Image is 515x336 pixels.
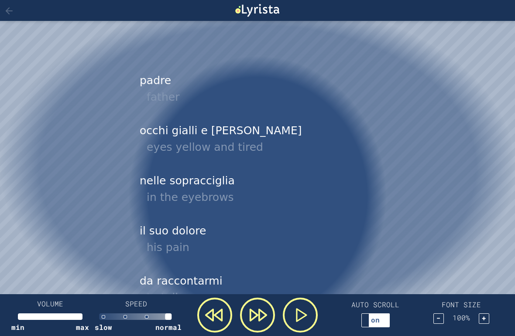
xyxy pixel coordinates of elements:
span: max [76,322,89,333]
div: occhi gialli e [PERSON_NAME] [132,116,383,163]
span: min [11,322,24,333]
span: normal [155,322,182,333]
button: − [433,313,444,324]
div: il suo dolore [132,217,383,263]
div: in the eyebrows [147,189,375,206]
h4: FONT SIZE [442,299,481,310]
h4: AUTO SCROLL [351,299,399,310]
button: + [479,313,489,324]
h4: SPEED [103,299,168,309]
span: 100 % [446,312,477,323]
div: padre [132,66,383,113]
div: his pain [147,239,375,256]
div: to tell me [147,289,375,306]
span: slow [95,322,112,333]
div: eyes yellow and tired [147,139,375,156]
span: + [482,313,486,322]
div: on [362,315,389,325]
h4: VOLUME [18,299,83,309]
div: nelle sopracciglia [132,166,383,213]
div: da raccontarmi [132,267,383,313]
div: father [147,89,375,105]
span: − [436,313,441,322]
